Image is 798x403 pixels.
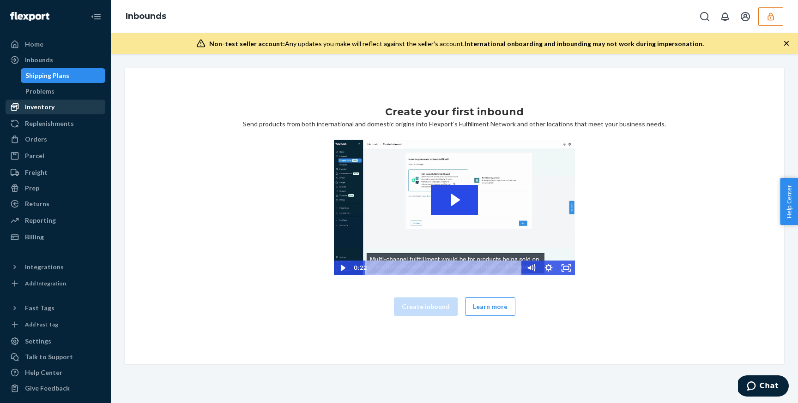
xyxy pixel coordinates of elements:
[25,71,69,80] div: Shipping Plans
[6,100,105,114] a: Inventory
[25,184,39,193] div: Prep
[25,55,53,65] div: Inbounds
[6,319,105,330] a: Add Fast Tag
[695,7,714,26] button: Open Search Box
[25,102,54,112] div: Inventory
[10,12,49,21] img: Flexport logo
[6,213,105,228] a: Reporting
[716,7,734,26] button: Open notifications
[431,185,478,215] button: Play Video: 2023-09-11_Flexport_Inbounds_HighRes
[780,178,798,225] button: Help Center
[6,334,105,349] a: Settings
[25,279,66,287] div: Add Integration
[126,11,166,21] a: Inbounds
[334,261,351,275] button: Play Video
[25,168,48,177] div: Freight
[738,375,789,398] iframe: Opens a widget where you can chat to one of our agents
[25,368,62,377] div: Help Center
[6,381,105,396] button: Give Feedback
[736,7,755,26] button: Open account menu
[371,261,518,275] div: Playbar
[6,132,105,147] a: Orders
[6,365,105,380] a: Help Center
[25,232,44,242] div: Billing
[6,181,105,196] a: Prep
[25,87,54,96] div: Problems
[25,303,54,313] div: Fast Tags
[6,53,105,67] a: Inbounds
[6,350,105,364] button: Talk to Support
[6,301,105,315] button: Fast Tags
[87,7,105,26] button: Close Navigation
[25,151,44,160] div: Parcel
[25,119,74,128] div: Replenishments
[6,278,105,289] a: Add Integration
[209,40,285,47] span: Non-test seller account:
[25,384,70,393] div: Give Feedback
[557,261,575,275] button: Fullscreen
[25,337,51,346] div: Settings
[25,320,58,328] div: Add Fast Tag
[334,140,575,275] img: Video Thumbnail
[6,37,105,52] a: Home
[385,105,524,119] h1: Create your first inbound
[25,40,43,49] div: Home
[6,165,105,180] a: Freight
[6,196,105,211] a: Returns
[6,116,105,131] a: Replenishments
[6,260,105,274] button: Integrations
[465,297,515,316] button: Learn more
[522,261,540,275] button: Mute
[132,105,777,327] div: Send products from both international and domestic origins into Flexport’s Fulfillment Network an...
[209,39,704,48] div: Any updates you make will reflect against the seller's account.
[6,230,105,244] a: Billing
[21,84,106,99] a: Problems
[25,199,49,208] div: Returns
[394,297,458,316] button: Create inbound
[118,3,174,30] ol: breadcrumbs
[25,352,73,362] div: Talk to Support
[21,68,106,83] a: Shipping Plans
[465,40,704,47] span: International onboarding and inbounding may not work during impersonation.
[540,261,557,275] button: Show settings menu
[6,148,105,163] a: Parcel
[25,262,64,272] div: Integrations
[25,216,56,225] div: Reporting
[25,135,47,144] div: Orders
